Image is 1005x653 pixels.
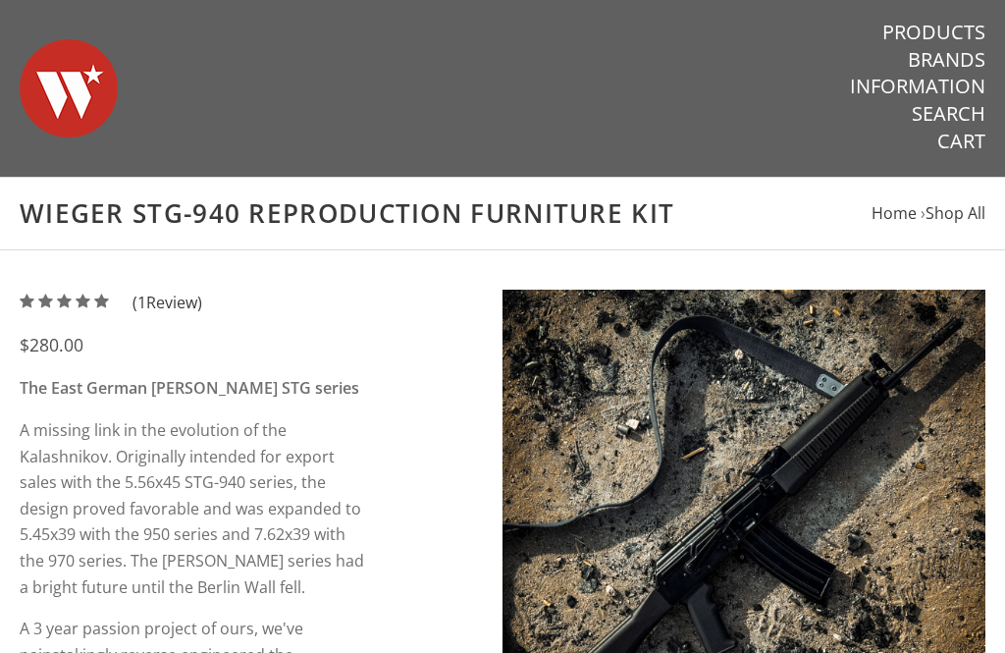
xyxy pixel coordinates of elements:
strong: The East German [PERSON_NAME] STG series [20,377,359,399]
a: Search [912,101,985,127]
p: A missing link in the evolution of the Kalashnikov. Originally intended for export sales with the... [20,417,367,600]
img: Warsaw Wood Co. [20,20,118,157]
a: Shop All [926,202,985,224]
a: Brands [908,47,985,73]
a: Cart [937,129,985,154]
a: Information [850,74,985,99]
a: Home [872,202,917,224]
h1: Wieger STG-940 Reproduction Furniture Kit [20,197,985,230]
span: $280.00 [20,333,83,356]
span: ( Review) [132,290,202,316]
a: Products [882,20,985,45]
li: › [921,200,985,227]
span: 1 [137,292,146,313]
a: (1Review) [20,292,202,313]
